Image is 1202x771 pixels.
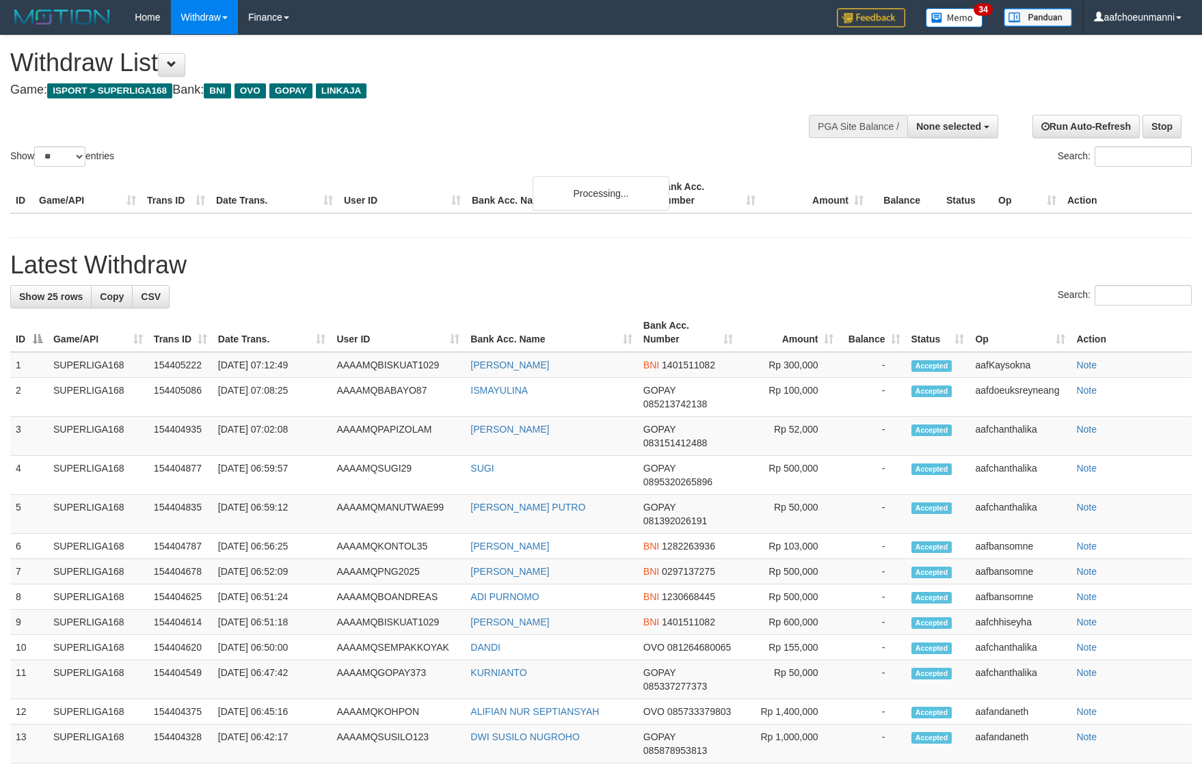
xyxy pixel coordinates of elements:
td: aafbansomne [970,584,1071,610]
td: AAAAMQBISKUAT1029 [331,610,465,635]
td: - [839,635,906,660]
a: KURNIANTO [470,667,526,678]
td: [DATE] 07:12:49 [213,352,332,378]
td: Rp 52,000 [738,417,839,456]
th: Bank Acc. Name: activate to sort column ascending [465,313,637,352]
td: Rp 100,000 [738,378,839,417]
a: Run Auto-Refresh [1032,115,1140,138]
a: Copy [91,285,133,308]
span: BNI [204,83,230,98]
select: Showentries [34,146,85,167]
a: CSV [132,285,170,308]
td: - [839,352,906,378]
span: Copy 0895320265896 to clipboard [643,476,712,487]
td: AAAAMQPNG2025 [331,559,465,584]
a: Note [1076,424,1097,435]
td: AAAAMQKONTOL35 [331,534,465,559]
th: Amount [761,174,869,213]
a: Show 25 rows [10,285,92,308]
span: Copy 1401511082 to clipboard [662,360,715,370]
a: Note [1076,731,1097,742]
h1: Latest Withdraw [10,252,1192,279]
span: Copy 085878953813 to clipboard [643,745,707,756]
span: Accepted [911,424,952,436]
td: 7 [10,559,48,584]
a: Note [1076,706,1097,717]
th: Balance [869,174,941,213]
td: aafchhiseyha [970,610,1071,635]
span: OVO [643,642,665,653]
span: GOPAY [269,83,312,98]
th: Date Trans.: activate to sort column ascending [213,313,332,352]
th: Bank Acc. Number [653,174,761,213]
label: Show entries [10,146,114,167]
td: SUPERLIGA168 [48,699,148,725]
span: Copy 1282263936 to clipboard [662,541,715,552]
td: 12 [10,699,48,725]
td: AAAAMQPAPIZOLAM [331,417,465,456]
a: Note [1076,566,1097,577]
span: 34 [974,3,992,16]
td: Rp 600,000 [738,610,839,635]
span: Accepted [911,360,952,372]
span: Copy 085733379803 to clipboard [667,706,731,717]
td: [DATE] 07:08:25 [213,378,332,417]
th: ID: activate to sort column descending [10,313,48,352]
a: [PERSON_NAME] [470,566,549,577]
td: SUPERLIGA168 [48,352,148,378]
a: Stop [1143,115,1181,138]
a: Note [1076,541,1097,552]
th: Action [1071,313,1192,352]
a: DWI SUSILO NUGROHO [470,731,579,742]
td: 154404935 [148,417,213,456]
td: 3 [10,417,48,456]
th: Op [993,174,1062,213]
th: Trans ID [142,174,211,213]
td: AAAAMQSEMPAKKOYAK [331,635,465,660]
td: 1 [10,352,48,378]
td: aafchanthalika [970,495,1071,534]
td: [DATE] 06:59:57 [213,456,332,495]
span: Accepted [911,502,952,514]
th: Bank Acc. Number: activate to sort column ascending [638,313,738,352]
td: aafbansomne [970,534,1071,559]
td: [DATE] 06:45:16 [213,699,332,725]
span: BNI [643,591,659,602]
td: AAAAMQBISKUAT1029 [331,352,465,378]
span: Copy 081264680065 to clipboard [667,642,731,653]
td: 154404614 [148,610,213,635]
th: Balance: activate to sort column ascending [839,313,906,352]
td: - [839,456,906,495]
span: None selected [916,121,981,132]
span: OVO [643,706,665,717]
span: BNI [643,360,659,370]
td: [DATE] 06:56:25 [213,534,332,559]
img: MOTION_logo.png [10,7,114,27]
td: [DATE] 06:51:18 [213,610,332,635]
th: Amount: activate to sort column ascending [738,313,839,352]
a: Note [1076,617,1097,627]
a: Note [1076,642,1097,653]
span: GOPAY [643,502,676,513]
td: Rp 50,000 [738,495,839,534]
label: Search: [1058,146,1192,167]
span: Accepted [911,617,952,629]
th: ID [10,174,34,213]
input: Search: [1095,285,1192,306]
th: User ID: activate to sort column ascending [331,313,465,352]
td: - [839,534,906,559]
td: 2 [10,378,48,417]
td: SUPERLIGA168 [48,495,148,534]
span: Accepted [911,463,952,475]
a: Note [1076,502,1097,513]
img: Feedback.jpg [837,8,905,27]
a: Note [1076,385,1097,396]
th: Date Trans. [211,174,338,213]
td: Rp 103,000 [738,534,839,559]
td: - [839,559,906,584]
td: Rp 500,000 [738,584,839,610]
span: BNI [643,617,659,627]
a: ALIFIAN NUR SEPTIANSYAH [470,706,599,717]
td: [DATE] 06:59:12 [213,495,332,534]
td: AAAAMQSUGI29 [331,456,465,495]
